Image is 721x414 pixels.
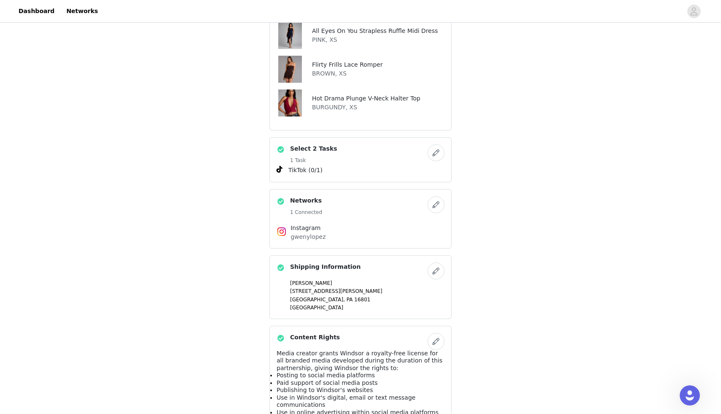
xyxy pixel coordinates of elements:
span: [GEOGRAPHIC_DATA], [290,297,345,303]
span: 16801 [354,297,370,303]
span: TikTok (0/1) [288,166,323,175]
p: PINK, XS [312,35,438,44]
img: Instagram Icon [277,227,287,237]
a: Networks [61,2,103,21]
div: avatar [690,5,698,18]
h5: 1 Connected [290,208,322,216]
p: [STREET_ADDRESS][PERSON_NAME] [290,287,444,295]
h4: Flirty Frills Lace Romper [312,60,383,69]
h4: Content Rights [290,333,340,342]
h4: Instagram [291,224,430,233]
span: Publishing to Windsor's websites [277,387,373,393]
h4: All Eyes On You Strapless Ruffle Midi Dress [312,27,438,35]
img: Hot Drama Plunge V-Neck Halter Top [278,89,302,116]
p: gwenylopez [291,233,430,241]
h4: Networks [290,196,322,205]
div: Networks [269,189,452,249]
h4: Hot Drama Plunge V-Neck Halter Top [312,94,420,103]
h5: 1 Task [290,157,337,164]
span: Posting to social media platforms [277,372,375,379]
span: Use in Windsor's digital, email or text message communications [277,394,415,409]
p: [PERSON_NAME] [290,279,444,287]
div: Select 2 Tasks [269,137,452,182]
p: [GEOGRAPHIC_DATA] [290,304,444,311]
h4: Shipping Information [290,262,360,271]
div: Shipping Information [269,255,452,319]
p: BROWN, XS [312,69,383,78]
img: Flirty Frills Lace Romper [278,56,302,83]
a: Dashboard [13,2,59,21]
img: All Eyes On You Strapless Ruffle Midi Dress [278,22,302,49]
h4: Select 2 Tasks [290,144,337,153]
span: PA [347,297,353,303]
span: Media creator grants Windsor a royalty-free license for all branded media developed during the du... [277,350,442,371]
iframe: Intercom live chat [680,385,700,406]
span: Paid support of social media posts [277,379,378,386]
p: BURGUNDY, XS [312,103,420,112]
